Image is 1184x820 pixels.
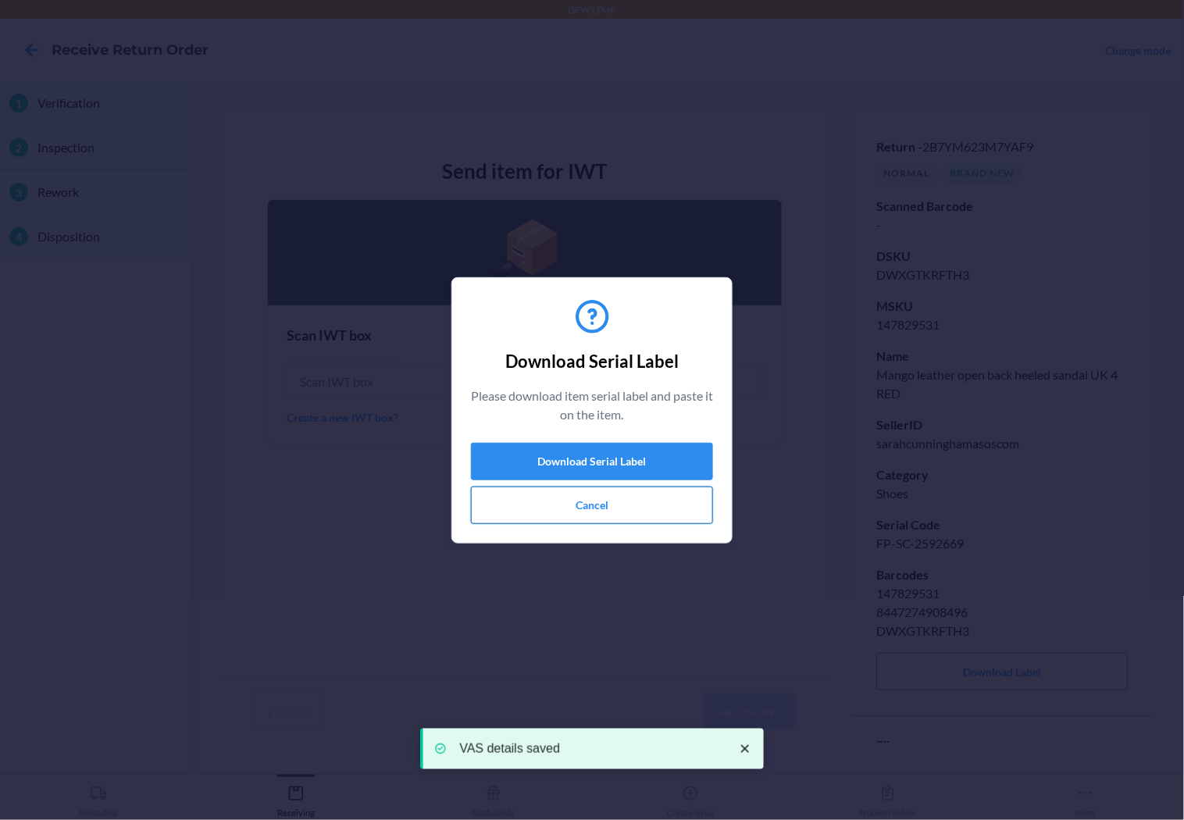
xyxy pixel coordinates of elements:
h2: Download Serial Label [505,349,679,374]
button: Cancel [471,487,713,524]
p: VAS details saved [459,741,722,757]
p: Please download item serial label and paste it on the item. [471,387,713,424]
button: Download Serial Label [471,443,713,480]
svg: close toast [737,741,753,757]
